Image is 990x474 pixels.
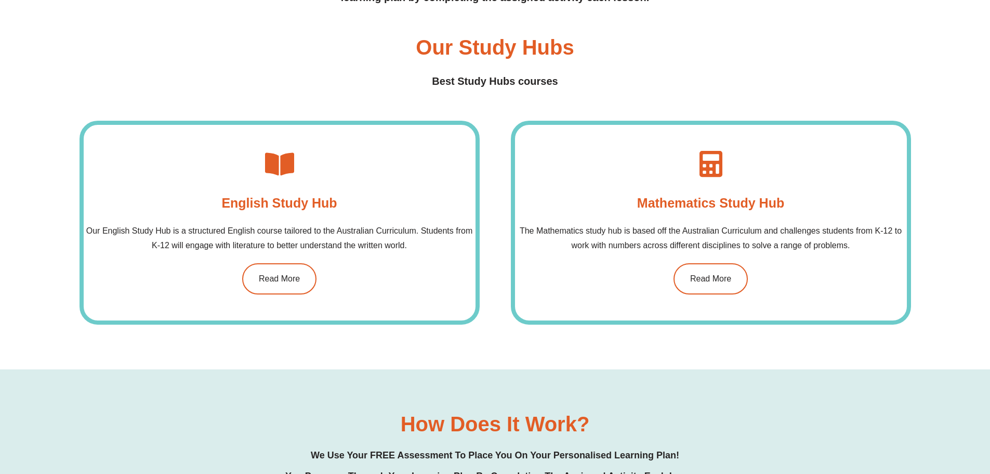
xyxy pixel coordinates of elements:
[84,224,476,253] p: Our English Study Hub is a structured English course tailored to the Australian Curriculum. Stude...
[674,263,748,294] a: Read More
[416,37,574,58] h3: Our Study Hubs
[259,275,300,283] span: Read More
[690,275,731,283] span: Read More
[242,263,316,294] a: Read More
[80,73,911,89] h4: Best Study Hubs courses
[515,224,907,253] p: The Mathematics study hub is based off the Australian Curriculum and challenges students from K-1...
[637,193,784,213] h4: Mathematics Study Hub
[817,356,990,474] iframe: Chat Widget
[401,414,590,434] h2: How does it work?
[221,193,337,213] h4: English Study Hub​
